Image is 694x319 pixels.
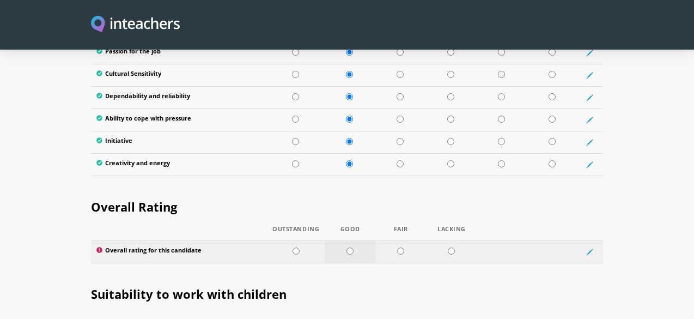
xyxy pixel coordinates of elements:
img: Inteachers [91,16,180,34]
label: Initiative [96,137,261,147]
label: Creativity and energy [96,159,261,170]
span: Overall Rating [91,198,177,215]
span: Suitability to work with children [91,286,287,302]
th: Good [325,226,375,241]
label: Ability to cope with pressure [96,115,261,125]
label: Overall rating for this candidate [96,246,261,257]
th: Lacking [426,226,477,241]
label: Cultural Sensitivity [96,70,261,80]
label: Dependability and reliability [96,92,261,103]
th: Outstanding [267,226,325,241]
label: Passion for the job [96,47,261,58]
th: Fair [375,226,426,241]
a: Visit this site's homepage [91,16,180,34]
